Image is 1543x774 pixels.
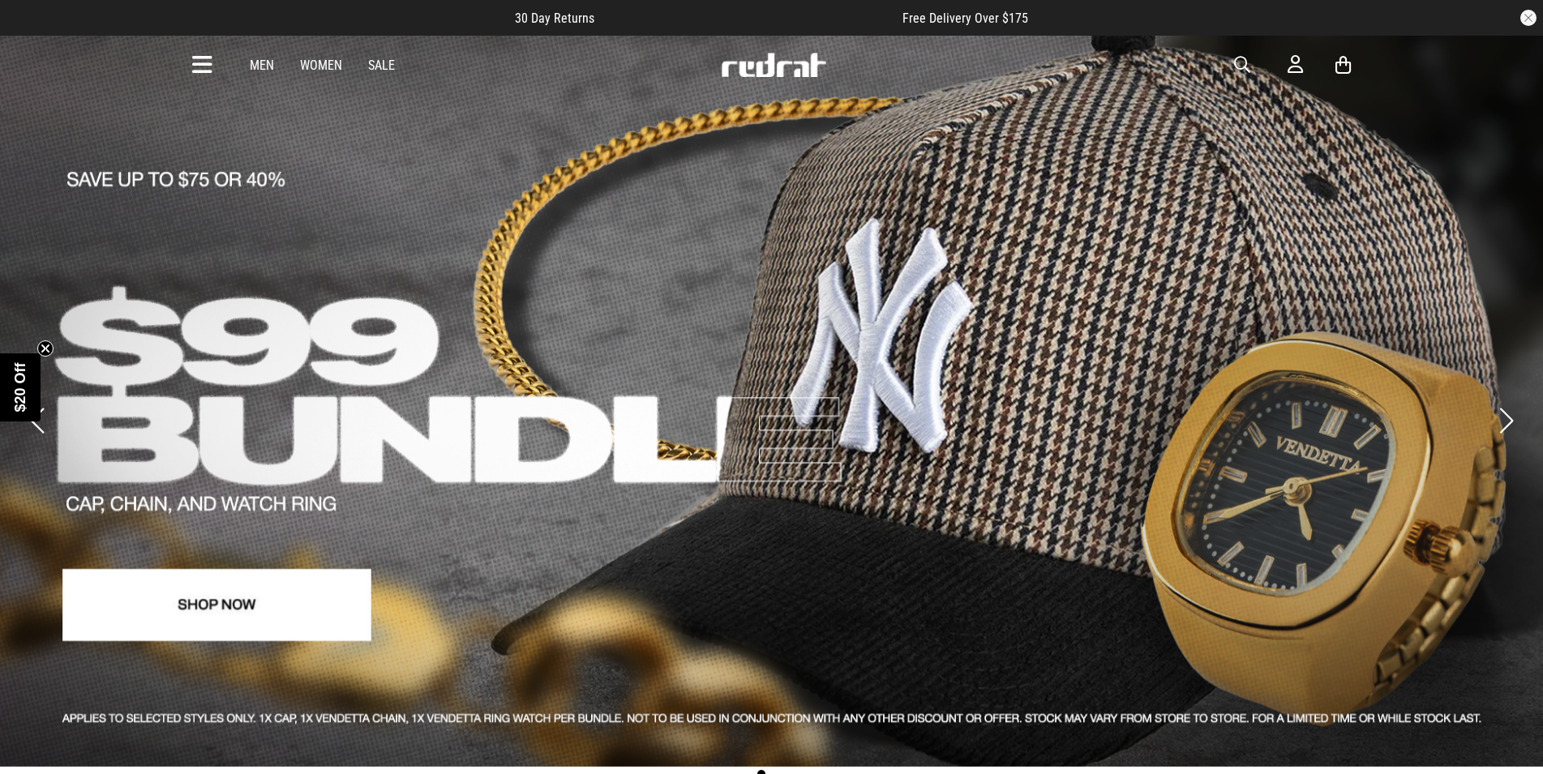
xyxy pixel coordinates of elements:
[1495,403,1517,438] button: Next slide
[627,10,870,26] iframe: Customer reviews powered by Trustpilot
[720,53,827,77] img: Redrat logo
[250,58,274,73] a: Men
[12,362,28,412] span: $20 Off
[368,58,395,73] a: Sale
[902,11,1028,26] span: Free Delivery Over $175
[300,58,342,73] a: Women
[37,340,54,357] button: Close teaser
[515,11,594,26] span: 30 Day Returns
